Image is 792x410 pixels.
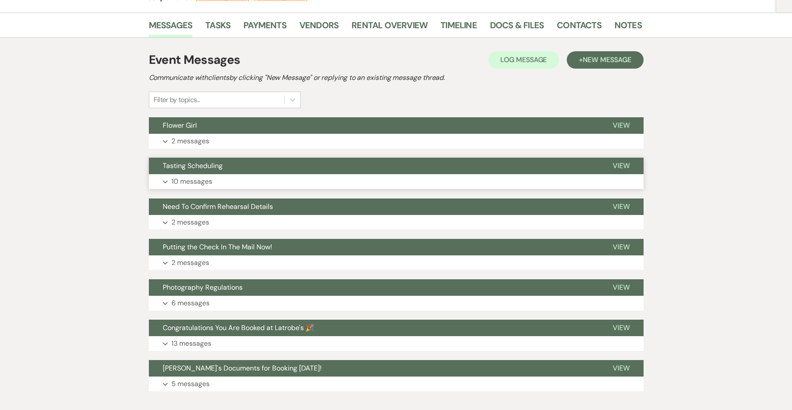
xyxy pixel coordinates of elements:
[613,161,630,170] span: View
[149,18,193,37] a: Messages
[615,18,642,37] a: Notes
[440,18,477,37] a: Timeline
[149,174,644,189] button: 10 messages
[171,136,209,147] p: 2 messages
[149,296,644,311] button: 6 messages
[149,360,599,377] button: [PERSON_NAME]'s Documents for Booking [DATE]!
[599,320,644,336] button: View
[171,298,210,309] p: 6 messages
[149,73,644,83] h2: Communicate with clients by clicking "New Message" or replying to an existing message thread.
[613,364,630,373] span: View
[599,279,644,296] button: View
[583,55,631,64] span: New Message
[599,117,644,134] button: View
[149,255,644,270] button: 2 messages
[613,121,630,130] span: View
[149,239,599,255] button: Putting the Check In The Mail Now!
[567,51,643,69] button: +New Message
[599,239,644,255] button: View
[299,18,338,37] a: Vendors
[163,202,273,211] span: Need To Confirm Rehearsal Details
[149,51,240,69] h1: Event Messages
[599,360,644,377] button: View
[352,18,427,37] a: Rental Overview
[149,117,599,134] button: Flower Girl
[488,51,559,69] button: Log Message
[149,336,644,351] button: 13 messages
[163,364,322,373] span: [PERSON_NAME]'s Documents for Booking [DATE]!
[599,198,644,215] button: View
[163,323,314,332] span: Congratulations You Are Booked at Latrobe's 🎉
[243,18,286,37] a: Payments
[149,134,644,149] button: 2 messages
[163,161,223,170] span: Tasting Scheduling
[490,18,544,37] a: Docs & Files
[149,320,599,336] button: Congratulations You Are Booked at Latrobe's 🎉
[163,121,197,130] span: Flower Girl
[149,158,599,174] button: Tasting Scheduling
[171,338,211,349] p: 13 messages
[171,257,209,268] p: 2 messages
[613,242,630,251] span: View
[149,198,599,215] button: Need To Confirm Rehearsal Details
[613,283,630,292] span: View
[149,215,644,230] button: 2 messages
[163,242,272,251] span: Putting the Check In The Mail Now!
[613,202,630,211] span: View
[171,176,212,187] p: 10 messages
[149,279,599,296] button: Photography Regulations
[171,217,209,228] p: 2 messages
[613,323,630,332] span: View
[163,283,243,292] span: Photography Regulations
[171,378,210,390] p: 5 messages
[557,18,601,37] a: Contacts
[154,95,200,105] div: Filter by topics...
[500,55,547,64] span: Log Message
[599,158,644,174] button: View
[149,377,644,391] button: 5 messages
[205,18,230,37] a: Tasks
